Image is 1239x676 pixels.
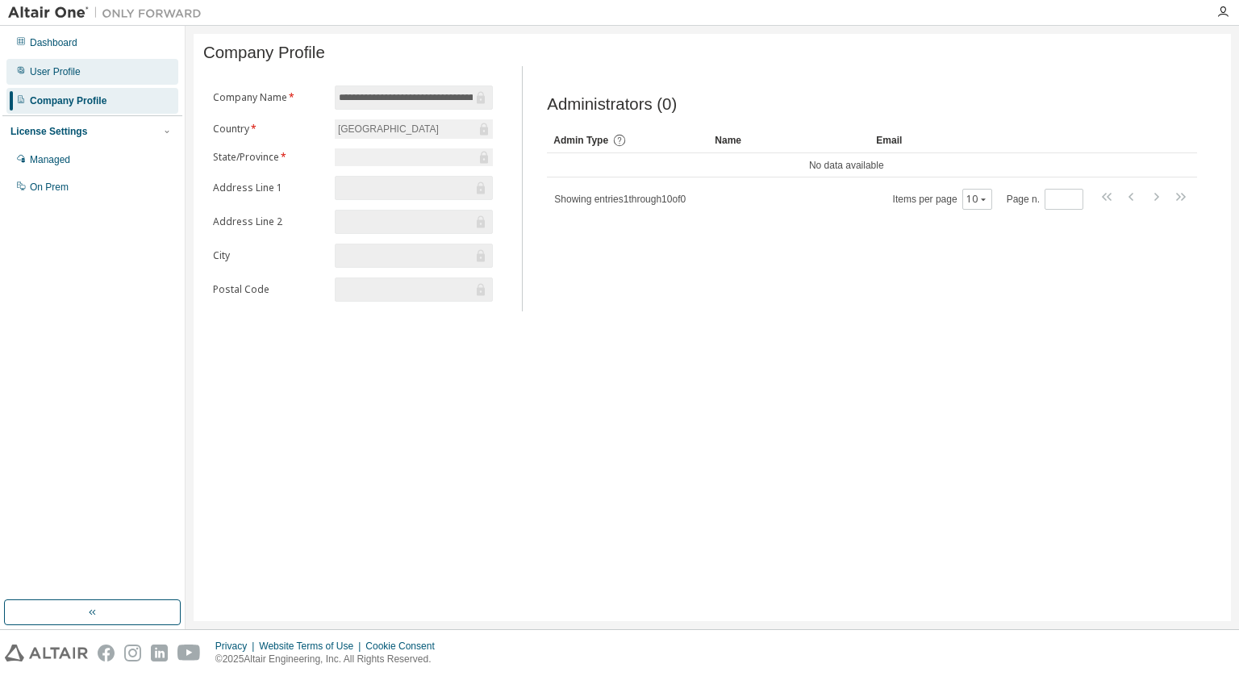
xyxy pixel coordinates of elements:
img: Altair One [8,5,210,21]
img: facebook.svg [98,645,115,661]
span: Items per page [893,189,992,210]
label: Company Name [213,91,325,104]
img: linkedin.svg [151,645,168,661]
div: On Prem [30,181,69,194]
div: Managed [30,153,70,166]
div: Email [876,127,1024,153]
div: Website Terms of Use [259,640,365,653]
div: [GEOGRAPHIC_DATA] [336,120,441,138]
td: No data available [547,153,1145,177]
label: Address Line 1 [213,182,325,194]
div: Cookie Consent [365,640,444,653]
label: Address Line 2 [213,215,325,228]
div: Name [715,127,863,153]
img: instagram.svg [124,645,141,661]
div: Privacy [215,640,259,653]
div: [GEOGRAPHIC_DATA] [335,119,493,139]
label: Postal Code [213,283,325,296]
span: Page n. [1007,189,1083,210]
div: Company Profile [30,94,106,107]
span: Administrators (0) [547,95,677,114]
p: © 2025 Altair Engineering, Inc. All Rights Reserved. [215,653,444,666]
label: State/Province [213,151,325,164]
label: Country [213,123,325,136]
span: Admin Type [553,135,608,146]
img: altair_logo.svg [5,645,88,661]
span: Showing entries 1 through 10 of 0 [554,194,686,205]
div: Dashboard [30,36,77,49]
div: License Settings [10,125,87,138]
span: Company Profile [203,44,325,62]
label: City [213,249,325,262]
div: User Profile [30,65,81,78]
button: 10 [966,193,988,206]
img: youtube.svg [177,645,201,661]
